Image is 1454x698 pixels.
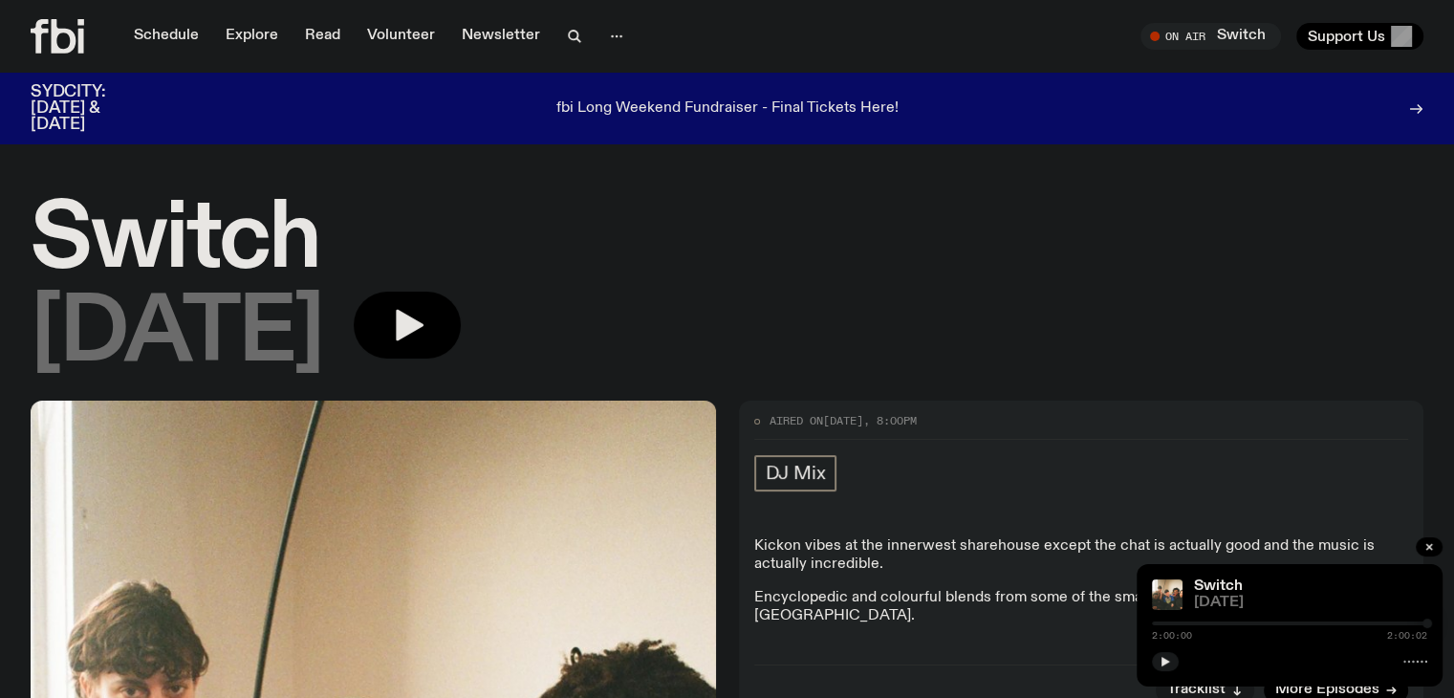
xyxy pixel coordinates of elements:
[1275,683,1379,697] span: More Episodes
[1152,631,1192,641] span: 2:00:00
[1194,578,1243,594] a: Switch
[1140,23,1281,50] button: On AirSwitch
[31,198,1423,284] h1: Switch
[1194,596,1427,610] span: [DATE]
[823,413,863,428] span: [DATE]
[122,23,210,50] a: Schedule
[1387,631,1427,641] span: 2:00:02
[31,292,323,378] span: [DATE]
[214,23,290,50] a: Explore
[31,84,153,133] h3: SYDCITY: [DATE] & [DATE]
[754,537,1409,574] p: Kickon vibes at the innerwest sharehouse except the chat is actually good and the music is actual...
[770,413,823,428] span: Aired on
[766,463,826,484] span: DJ Mix
[293,23,352,50] a: Read
[754,589,1409,644] p: Encyclopedic and colourful blends from some of the smartest and silliest selectors in [GEOGRAPHIC...
[863,413,917,428] span: , 8:00pm
[754,455,837,491] a: DJ Mix
[1296,23,1423,50] button: Support Us
[556,100,899,118] p: fbi Long Weekend Fundraiser - Final Tickets Here!
[1152,579,1183,610] img: A warm film photo of the switch team sitting close together. from left to right: Cedar, Lau, Sand...
[1308,28,1385,45] span: Support Us
[450,23,552,50] a: Newsletter
[356,23,446,50] a: Volunteer
[1167,683,1226,697] span: Tracklist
